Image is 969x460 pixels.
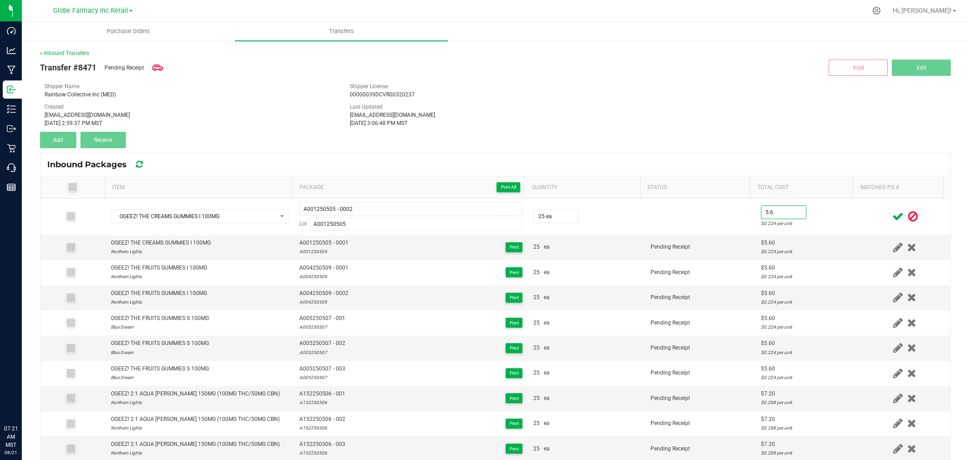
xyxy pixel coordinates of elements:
[7,183,16,192] inline-svg: Reports
[761,298,854,306] div: $0.224 per unit
[7,144,16,153] inline-svg: Retail
[111,210,277,223] span: OGEEZ! THE CREAMS GUMMIES I 100MG
[350,83,388,90] span: Shipper License
[7,85,16,94] inline-svg: Inbound
[299,264,348,272] span: A004250509 - 0001
[53,7,128,15] span: Globe Farmacy Inc Retail
[7,65,16,75] inline-svg: Manufacturing
[544,243,550,251] span: ea
[544,445,550,453] span: ea
[510,295,519,300] span: Print
[111,339,209,348] div: OGEEZ! THE FRUITS GUMMIES S 100MG
[506,343,522,353] button: Print
[651,395,690,401] span: Pending Receipt
[533,394,540,403] span: 25
[761,398,854,407] div: $0.288 per unit
[317,27,366,35] span: Transfers
[750,176,853,199] th: Total Cost
[761,348,854,357] div: $0.224 per unit
[501,185,516,190] span: Print All
[111,264,207,272] div: OGEEZ! THE FRUITS GUMMIES I 100MG
[4,425,18,449] p: 07:21 AM MST
[640,176,750,199] th: Status
[111,415,280,424] div: OGEEZ! 2:1 AQUA [PERSON_NAME] 150MG (100MG THC/50MG CBN)
[45,104,64,110] span: Created
[506,242,522,252] button: Print
[510,370,519,375] span: Print
[506,393,522,403] button: Print
[111,323,209,331] div: Blue Dream
[22,22,235,41] a: Purchase Orders
[299,247,348,256] div: A001250505
[299,415,345,424] span: A152250506 - 002
[544,293,550,302] span: ea
[497,182,520,192] button: Print All
[40,132,76,148] button: Add
[53,137,63,143] span: Add
[510,245,519,250] span: Print
[533,243,540,251] span: 25
[299,424,345,432] div: A152250506
[9,387,36,415] iframe: Resource center
[40,50,89,56] a: < Inbound Transfers
[299,323,345,331] div: A005250507
[544,419,550,428] span: ea
[4,449,18,456] p: 08/21
[761,264,854,272] div: $5.60
[105,176,292,199] th: Item
[111,398,280,407] div: Northern Lights
[47,157,159,172] div: Inbound Packages
[111,289,207,298] div: OGEEZ! THE FRUITS GUMMIES I 100MG
[350,111,641,119] div: [EMAIL_ADDRESS][DOMAIN_NAME]
[7,105,16,114] inline-svg: Inventory
[7,163,16,172] inline-svg: Call Center
[651,345,690,351] span: Pending Receipt
[104,64,144,72] span: Pending Receipt
[544,344,550,352] span: ea
[350,104,383,110] span: Last Updated
[111,373,209,382] div: Blue Dream
[299,202,522,216] input: Package ID
[544,319,550,327] span: ea
[651,445,690,452] span: Pending Receipt
[506,444,522,454] button: Print
[524,176,640,199] th: Quantity
[80,132,126,148] button: Receive
[761,219,854,228] div: $0.224 per unit
[299,373,345,382] div: A005250507
[299,272,348,281] div: A004250509
[510,446,519,451] span: Print
[94,27,162,35] span: Purchase Orders
[761,247,854,256] div: $0.224 per unit
[533,445,540,453] span: 25
[761,323,854,331] div: $0.224 per unit
[506,318,522,328] button: Print
[7,124,16,133] inline-svg: Outbound
[761,365,854,373] div: $5.60
[299,339,345,348] span: A005250507 - 002
[299,314,345,323] span: A005250507 - 001
[533,369,540,377] span: 25
[761,440,854,449] div: $7.20
[651,370,690,376] span: Pending Receipt
[533,268,540,277] span: 25
[350,119,641,127] div: [DATE] 3:06:48 PM MST
[829,60,888,76] button: Void
[761,449,854,457] div: $0.288 per unit
[510,320,519,325] span: Print
[45,111,336,119] div: [EMAIL_ADDRESS][DOMAIN_NAME]
[761,272,854,281] div: $0.224 per unit
[510,270,519,275] span: Print
[40,61,96,74] span: Transfer #8471
[533,419,540,428] span: 25
[94,137,112,143] span: Receive
[651,294,690,300] span: Pending Receipt
[506,293,522,303] button: Print
[111,390,280,398] div: OGEEZ! 2:1 AQUA [PERSON_NAME] 150MG (100MG THC/50MG CBN)
[761,373,854,382] div: $0.224 per unit
[544,268,550,277] span: ea
[299,239,348,247] span: A001250505 - 0001
[299,398,345,407] div: A152250506
[299,289,348,298] span: A004250509 - 0002
[892,60,951,76] button: Edit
